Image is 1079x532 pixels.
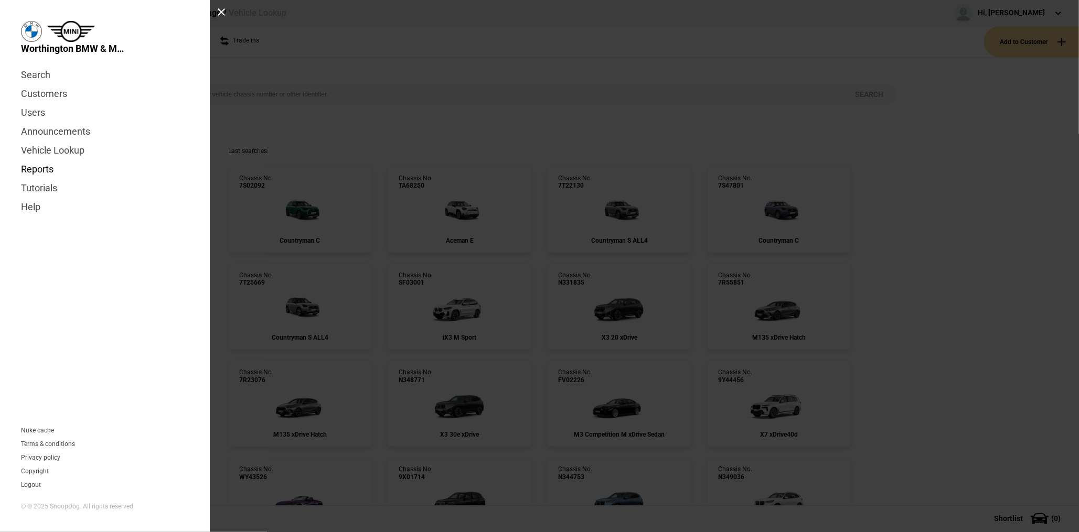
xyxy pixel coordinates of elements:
a: Users [21,103,189,122]
a: Tutorials [21,179,189,198]
a: Vehicle Lookup [21,141,189,160]
img: mini.png [47,21,95,42]
a: Terms & conditions [21,441,75,447]
a: Search [21,66,189,84]
img: bmw.png [21,21,42,42]
a: Reports [21,160,189,179]
a: Help [21,198,189,216]
a: Copyright [21,468,49,474]
a: Customers [21,84,189,103]
div: © © 2025 SnoopDog. All rights reserved. [21,502,189,511]
span: Worthington BMW & MINI Garage [21,42,126,55]
a: Nuke cache [21,427,54,433]
button: Logout [21,482,41,488]
a: Announcements [21,122,189,141]
a: Privacy policy [21,454,60,461]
